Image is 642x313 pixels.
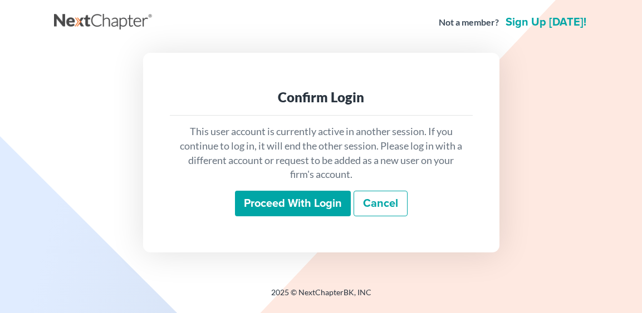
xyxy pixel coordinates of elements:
[503,17,589,28] a: Sign up [DATE]!
[439,16,499,29] strong: Not a member?
[54,287,589,307] div: 2025 © NextChapterBK, INC
[179,125,464,182] p: This user account is currently active in another session. If you continue to log in, it will end ...
[179,88,464,106] div: Confirm Login
[354,191,408,216] a: Cancel
[235,191,351,216] input: Proceed with login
